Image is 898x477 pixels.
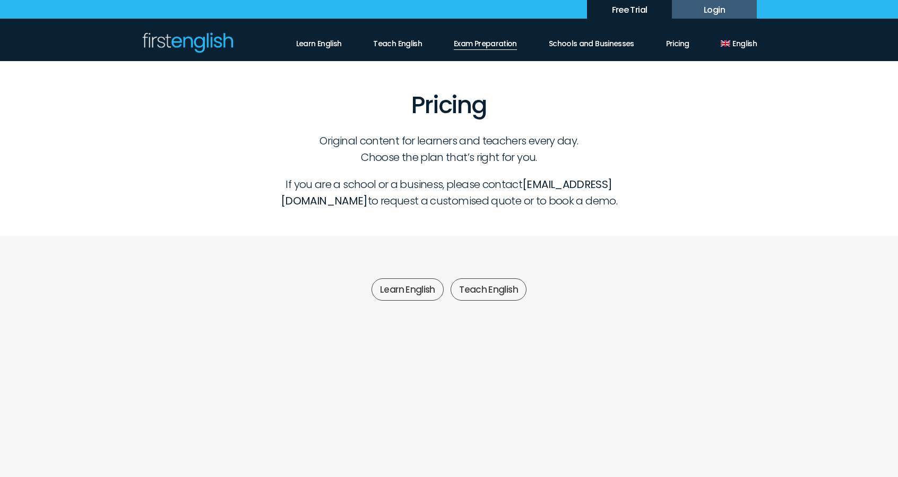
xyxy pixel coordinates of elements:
[238,133,660,166] p: Original content for learners and teachers every day. Choose the plan that’s right for you.
[454,32,517,50] a: Exam Preparation
[296,32,342,49] a: Learn English
[372,278,444,301] label: Learn English
[451,278,526,301] label: Teach English
[373,32,422,49] a: Teach English
[549,32,634,49] a: Schools and Businesses
[238,176,660,209] p: If you are a school or a business, please contact to request a customised quote or to book a demo.
[732,39,757,48] span: English
[721,32,757,49] a: English
[666,32,689,49] a: Pricing
[141,61,757,122] h1: Pricing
